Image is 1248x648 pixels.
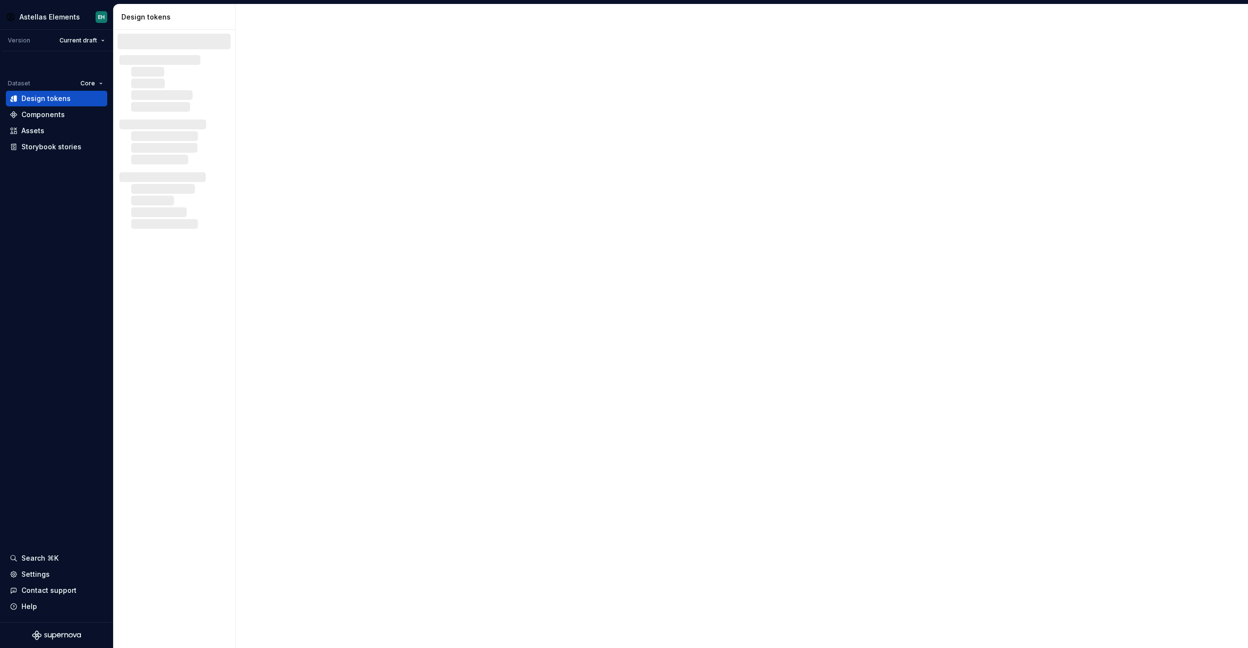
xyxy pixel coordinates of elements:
button: Core [76,77,107,90]
div: Components [21,110,65,120]
div: Design tokens [21,94,71,103]
button: Help [6,599,107,614]
button: Current draft [55,34,109,47]
div: Dataset [8,80,30,87]
div: Astellas Elements [19,12,80,22]
div: Storybook stories [21,142,81,152]
div: Contact support [21,586,77,595]
button: Search ⌘K [6,550,107,566]
a: Assets [6,123,107,139]
a: Components [6,107,107,122]
span: Core [80,80,95,87]
a: Storybook stories [6,139,107,155]
div: Version [8,37,30,44]
div: Settings [21,569,50,579]
div: Assets [21,126,44,136]
div: Design tokens [121,12,231,22]
span: Current draft [59,37,97,44]
div: EH [98,13,105,21]
a: Settings [6,567,107,582]
a: Design tokens [6,91,107,106]
button: Contact support [6,583,107,598]
svg: Supernova Logo [32,630,81,640]
div: Help [21,602,37,611]
div: Search ⌘K [21,553,58,563]
button: Astellas ElementsEH [2,6,111,27]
